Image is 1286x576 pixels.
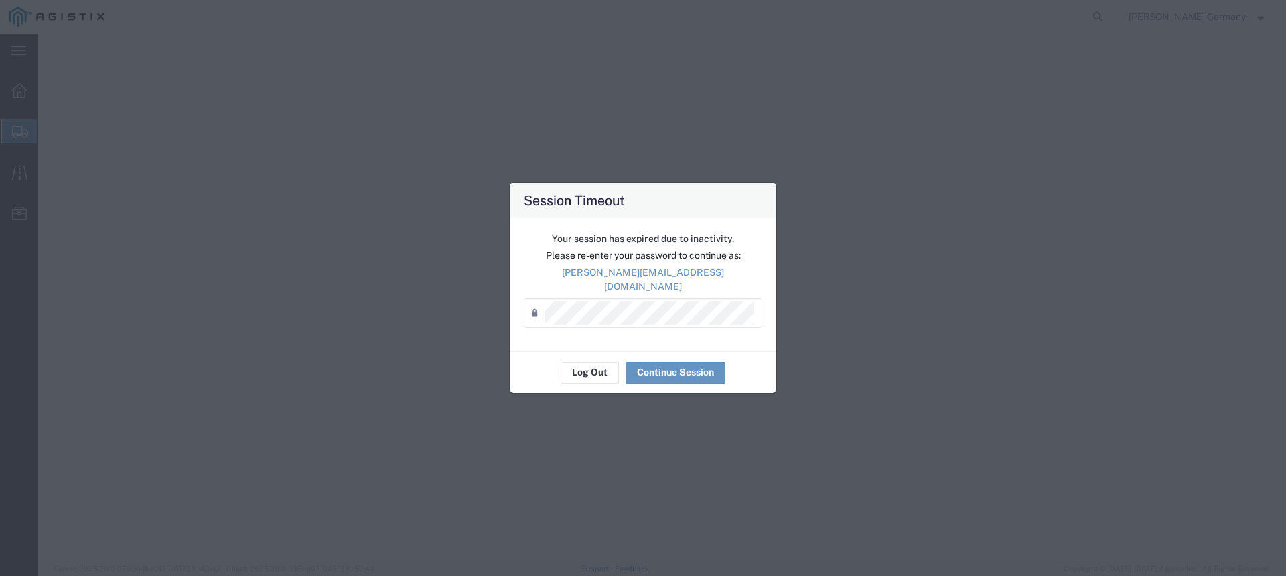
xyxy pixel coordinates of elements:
p: Please re-enter your password to continue as: [524,249,762,263]
p: [PERSON_NAME][EMAIL_ADDRESS][DOMAIN_NAME] [524,266,762,294]
button: Continue Session [626,362,725,384]
p: Your session has expired due to inactivity. [524,232,762,246]
button: Log Out [561,362,619,384]
h4: Session Timeout [524,190,625,210]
